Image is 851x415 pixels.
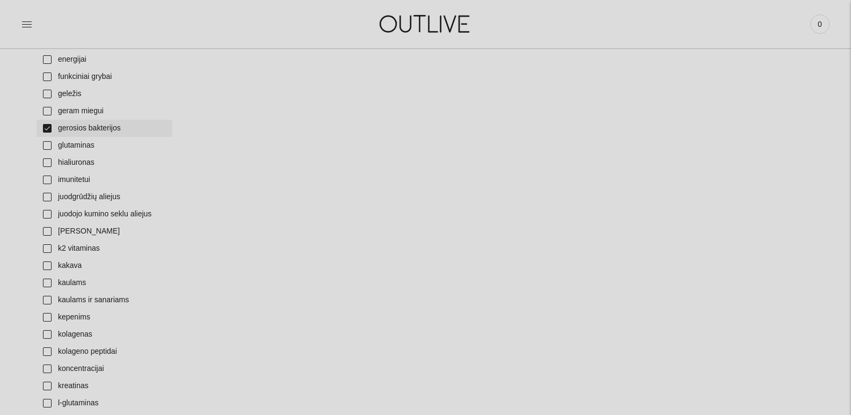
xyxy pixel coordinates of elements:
[37,360,172,377] a: koncentracijai
[37,240,172,257] a: k2 vitaminas
[37,377,172,395] a: kreatinas
[37,274,172,292] a: kaulams
[37,68,172,85] a: funkciniai grybai
[37,85,172,103] a: geležis
[37,343,172,360] a: kolageno peptidai
[37,223,172,240] a: [PERSON_NAME]
[359,5,493,42] img: OUTLIVE
[37,309,172,326] a: kepenims
[812,17,827,32] span: 0
[37,395,172,412] a: l-glutaminas
[37,326,172,343] a: kolagenas
[810,12,830,36] a: 0
[37,137,172,154] a: glutaminas
[37,154,172,171] a: hialiuronas
[37,171,172,188] a: imunitetui
[37,292,172,309] a: kaulams ir sanariams
[37,257,172,274] a: kakava
[37,51,172,68] a: energijai
[37,120,172,137] a: gerosios bakterijos
[37,206,172,223] a: juodojo kumino seklu aliejus
[37,103,172,120] a: geram miegui
[37,188,172,206] a: juodgrūdžių aliejus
